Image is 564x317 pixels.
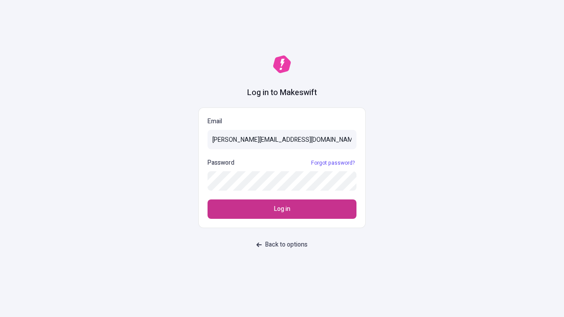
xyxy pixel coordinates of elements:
[208,130,356,149] input: Email
[309,159,356,166] a: Forgot password?
[274,204,290,214] span: Log in
[265,240,308,250] span: Back to options
[208,117,356,126] p: Email
[208,158,234,168] p: Password
[247,87,317,99] h1: Log in to Makeswift
[251,237,313,253] button: Back to options
[208,199,356,219] button: Log in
